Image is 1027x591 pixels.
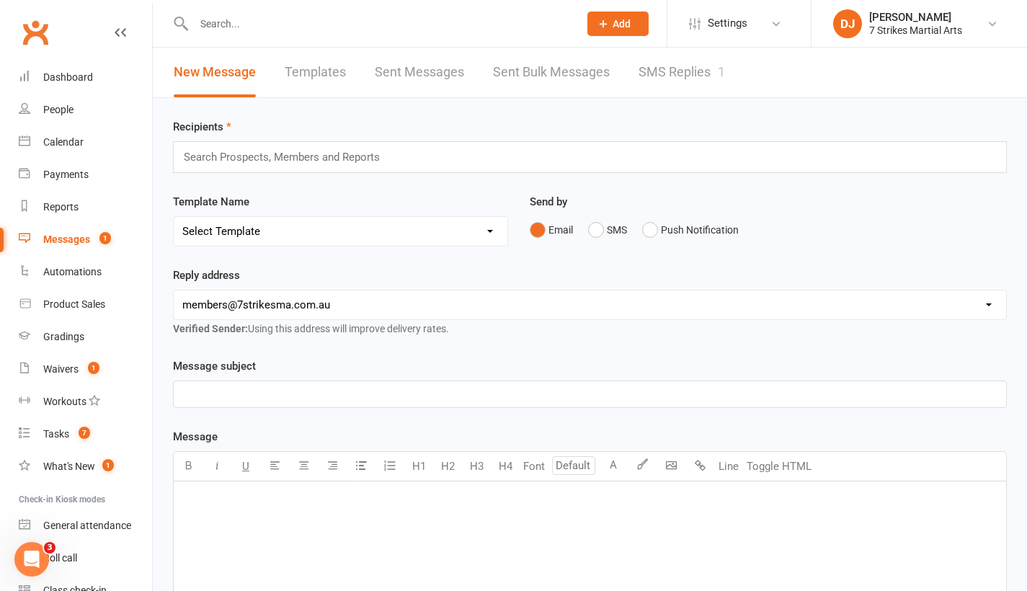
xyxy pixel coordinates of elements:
a: Tasks 7 [19,418,152,450]
span: 3 [44,542,55,554]
span: Using this address will improve delivery rates. [173,323,449,334]
label: Message [173,428,218,445]
label: Message subject [173,357,256,375]
button: U [231,452,260,481]
span: Settings [708,7,747,40]
button: Toggle HTML [743,452,815,481]
span: 1 [88,362,99,374]
input: Default [552,456,595,475]
div: Waivers [43,363,79,375]
a: SMS Replies1 [639,48,725,97]
button: H1 [404,452,433,481]
button: Line [714,452,743,481]
div: Tasks [43,428,69,440]
a: Roll call [19,542,152,574]
div: Payments [43,169,89,180]
div: Reports [43,201,79,213]
button: H3 [462,452,491,481]
input: Search Prospects, Members and Reports [182,148,394,166]
div: Roll call [43,552,77,564]
a: Automations [19,256,152,288]
a: Sent Messages [375,48,464,97]
button: H2 [433,452,462,481]
div: 1 [718,64,725,79]
div: Messages [43,234,90,245]
a: Product Sales [19,288,152,321]
a: Clubworx [17,14,53,50]
div: Calendar [43,136,84,148]
span: 7 [79,427,90,439]
span: Add [613,18,631,30]
label: Reply address [173,267,240,284]
a: Waivers 1 [19,353,152,386]
button: Push Notification [642,216,739,244]
a: Payments [19,159,152,191]
div: Gradings [43,331,84,342]
a: Workouts [19,386,152,418]
button: Add [587,12,649,36]
button: Font [520,452,548,481]
div: Product Sales [43,298,105,310]
strong: Verified Sender: [173,323,248,334]
div: 7 Strikes Martial Arts [869,24,962,37]
button: SMS [588,216,627,244]
a: Messages 1 [19,223,152,256]
a: General attendance kiosk mode [19,510,152,542]
a: What's New1 [19,450,152,483]
button: H4 [491,452,520,481]
div: General attendance [43,520,131,531]
a: Reports [19,191,152,223]
a: Templates [285,48,346,97]
a: People [19,94,152,126]
div: What's New [43,461,95,472]
div: DJ [833,9,862,38]
button: A [599,452,628,481]
span: 1 [99,232,111,244]
div: Workouts [43,396,86,407]
div: Automations [43,266,102,277]
input: Search... [190,14,569,34]
a: Calendar [19,126,152,159]
span: U [242,460,249,473]
div: Dashboard [43,71,93,83]
div: People [43,104,74,115]
a: Sent Bulk Messages [493,48,610,97]
label: Send by [530,193,567,210]
label: Recipients [173,118,231,135]
a: New Message [174,48,256,97]
label: Template Name [173,193,249,210]
a: Dashboard [19,61,152,94]
div: [PERSON_NAME] [869,11,962,24]
span: 1 [102,459,114,471]
a: Gradings [19,321,152,353]
iframe: Intercom live chat [14,542,49,577]
button: Email [530,216,573,244]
